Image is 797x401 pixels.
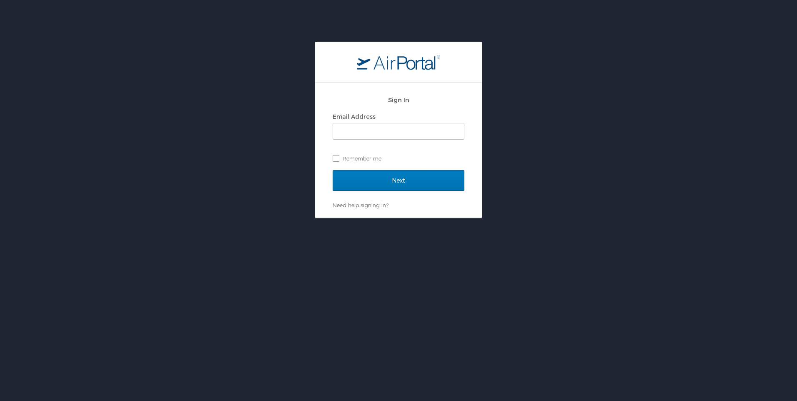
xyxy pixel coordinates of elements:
label: Remember me [333,152,464,165]
a: Need help signing in? [333,202,388,208]
img: logo [357,55,440,70]
input: Next [333,170,464,191]
h2: Sign In [333,95,464,105]
label: Email Address [333,113,376,120]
